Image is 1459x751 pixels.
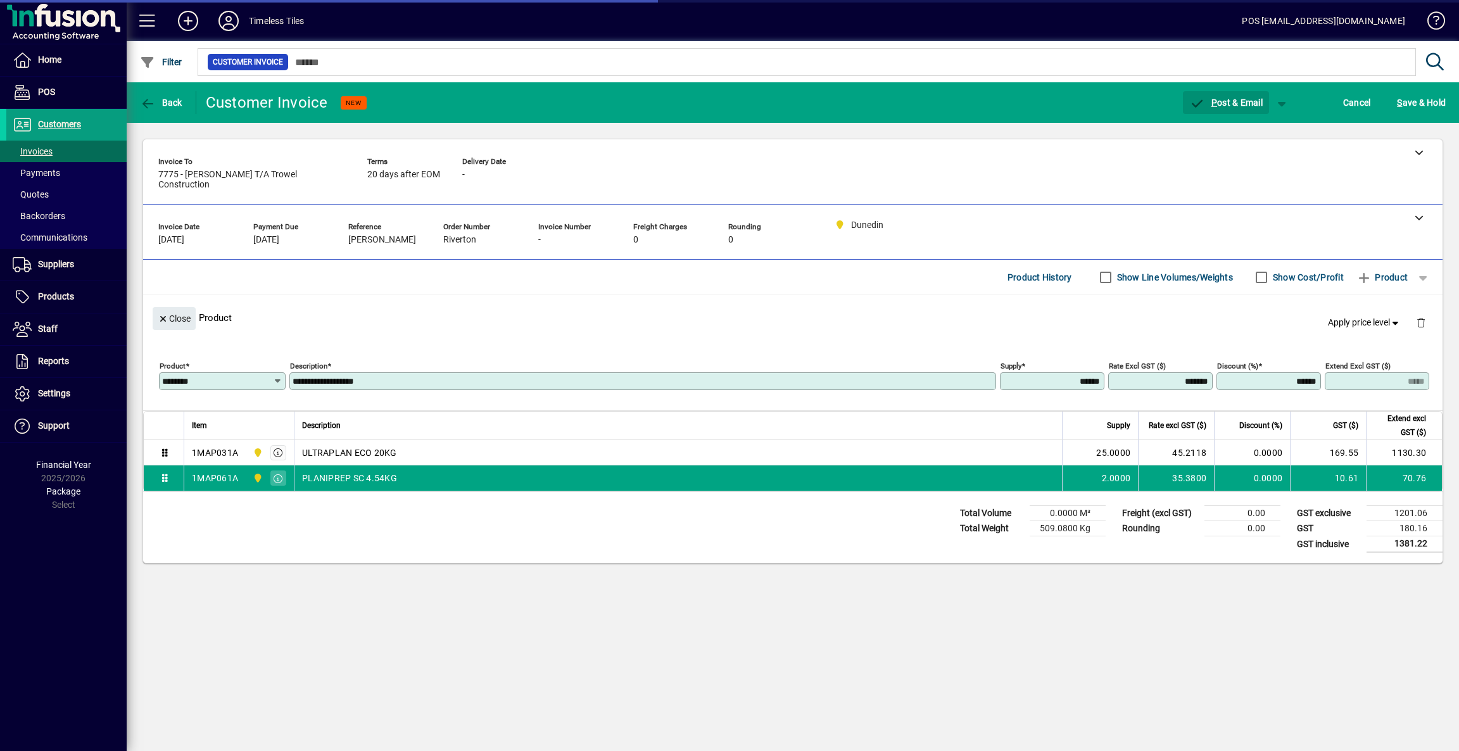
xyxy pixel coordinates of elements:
[1333,419,1358,432] span: GST ($)
[38,388,70,398] span: Settings
[38,356,69,366] span: Reports
[1146,446,1206,459] div: 45.2118
[6,346,127,377] a: Reports
[348,235,416,245] span: [PERSON_NAME]
[1007,267,1072,287] span: Product History
[249,446,264,460] span: Dunedin
[1030,506,1106,521] td: 0.0000 M³
[38,119,81,129] span: Customers
[290,362,327,370] mat-label: Description
[1270,271,1344,284] label: Show Cost/Profit
[1290,440,1366,465] td: 169.55
[13,146,53,156] span: Invoices
[6,141,127,162] a: Invoices
[302,446,397,459] span: ULTRAPLAN ECO 20KG
[633,235,638,245] span: 0
[302,472,397,484] span: PLANIPREP SC 4.54KG
[13,189,49,199] span: Quotes
[38,420,70,431] span: Support
[1183,91,1269,114] button: Post & Email
[160,362,186,370] mat-label: Product
[1102,472,1131,484] span: 2.0000
[1217,362,1258,370] mat-label: Discount (%)
[208,9,249,32] button: Profile
[302,419,341,432] span: Description
[1001,362,1021,370] mat-label: Supply
[6,313,127,345] a: Staff
[38,87,55,97] span: POS
[346,99,362,107] span: NEW
[1406,307,1436,338] button: Delete
[38,259,74,269] span: Suppliers
[1356,267,1408,287] span: Product
[1325,362,1391,370] mat-label: Extend excl GST ($)
[6,44,127,76] a: Home
[6,77,127,108] a: POS
[1107,419,1130,432] span: Supply
[1367,521,1443,536] td: 180.16
[954,521,1030,536] td: Total Weight
[1116,521,1204,536] td: Rounding
[954,506,1030,521] td: Total Volume
[168,9,208,32] button: Add
[1366,465,1442,491] td: 70.76
[213,56,283,68] span: Customer Invoice
[1214,465,1290,491] td: 0.0000
[192,472,238,484] div: 1MAP061A
[1350,266,1414,289] button: Product
[1291,506,1367,521] td: GST exclusive
[6,227,127,248] a: Communications
[1211,98,1217,108] span: P
[1116,506,1204,521] td: Freight (excl GST)
[38,54,61,65] span: Home
[6,205,127,227] a: Backorders
[1242,11,1405,31] div: POS [EMAIL_ADDRESS][DOMAIN_NAME]
[1204,506,1280,521] td: 0.00
[1340,91,1374,114] button: Cancel
[38,291,74,301] span: Products
[1394,91,1449,114] button: Save & Hold
[137,51,186,73] button: Filter
[6,184,127,205] a: Quotes
[158,170,348,190] span: 7775 - [PERSON_NAME] T/A Trowel Construction
[13,232,87,243] span: Communications
[46,486,80,496] span: Package
[1146,472,1206,484] div: 35.3800
[36,460,91,470] span: Financial Year
[1002,266,1077,289] button: Product History
[1406,317,1436,328] app-page-header-button: Delete
[140,98,182,108] span: Back
[1030,521,1106,536] td: 509.0800 Kg
[6,249,127,281] a: Suppliers
[462,170,465,180] span: -
[6,378,127,410] a: Settings
[1149,419,1206,432] span: Rate excl GST ($)
[1109,362,1166,370] mat-label: Rate excl GST ($)
[6,281,127,313] a: Products
[1115,271,1233,284] label: Show Line Volumes/Weights
[153,307,196,330] button: Close
[1204,521,1280,536] td: 0.00
[1290,465,1366,491] td: 10.61
[140,57,182,67] span: Filter
[1366,440,1442,465] td: 1130.30
[1374,412,1426,439] span: Extend excl GST ($)
[6,162,127,184] a: Payments
[13,211,65,221] span: Backorders
[1323,312,1406,334] button: Apply price level
[127,91,196,114] app-page-header-button: Back
[249,471,264,485] span: Dunedin
[1189,98,1263,108] span: ost & Email
[143,294,1443,341] div: Product
[1096,446,1130,459] span: 25.0000
[1367,536,1443,552] td: 1381.22
[137,91,186,114] button: Back
[1291,521,1367,536] td: GST
[192,446,238,459] div: 1MAP031A
[158,308,191,329] span: Close
[367,170,440,180] span: 20 days after EOM
[253,235,279,245] span: [DATE]
[149,312,199,324] app-page-header-button: Close
[1239,419,1282,432] span: Discount (%)
[443,235,476,245] span: Riverton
